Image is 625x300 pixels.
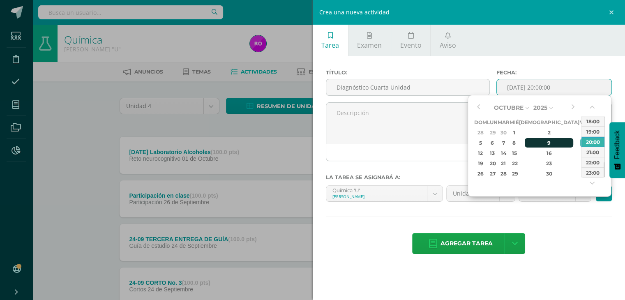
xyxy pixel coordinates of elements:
[453,186,493,201] span: Unidad 4
[496,69,612,76] label: Fecha:
[525,159,573,168] div: 23
[357,41,382,50] span: Examen
[510,148,518,158] div: 15
[579,117,589,127] th: Vie
[488,169,496,178] div: 27
[499,148,508,158] div: 14
[510,117,519,127] th: Mié
[580,159,588,168] div: 24
[447,186,515,201] a: Unidad 4
[487,117,498,127] th: Lun
[609,122,625,178] button: Feedback - Mostrar encuesta
[498,117,510,127] th: Mar
[400,41,421,50] span: Evento
[440,233,493,254] span: Agregar tarea
[431,25,465,56] a: Aviso
[510,159,518,168] div: 22
[313,25,348,56] a: Tarea
[348,25,391,56] a: Examen
[581,126,604,136] div: 19:00
[525,128,573,137] div: 2
[613,130,621,159] span: Feedback
[326,79,490,95] input: Título
[475,159,486,168] div: 19
[519,117,579,127] th: [DEMOGRAPHIC_DATA]
[326,69,490,76] label: Título:
[580,148,588,158] div: 17
[580,169,588,178] div: 31
[499,128,508,137] div: 30
[581,167,604,178] div: 23:00
[499,159,508,168] div: 21
[321,41,339,50] span: Tarea
[510,169,518,178] div: 29
[510,138,518,148] div: 8
[499,138,508,148] div: 7
[440,41,456,50] span: Aviso
[488,159,496,168] div: 20
[475,148,486,158] div: 12
[581,147,604,157] div: 21:00
[332,194,421,199] div: [PERSON_NAME]
[580,138,588,148] div: 10
[580,128,588,137] div: 3
[494,104,524,111] span: Octubre
[533,104,547,111] span: 2025
[475,169,486,178] div: 26
[510,128,518,137] div: 1
[525,169,573,178] div: 30
[581,116,604,126] div: 18:00
[488,138,496,148] div: 6
[474,117,487,127] th: Dom
[475,138,486,148] div: 5
[391,25,430,56] a: Evento
[326,186,443,201] a: Química 'U'[PERSON_NAME]
[488,148,496,158] div: 13
[332,186,421,194] div: Química 'U'
[326,174,612,180] label: La tarea se asignará a:
[499,169,508,178] div: 28
[475,128,486,137] div: 28
[488,128,496,137] div: 29
[497,79,611,95] input: Fecha de entrega
[581,157,604,167] div: 22:00
[525,138,573,148] div: 9
[525,148,573,158] div: 16
[581,136,604,147] div: 20:00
